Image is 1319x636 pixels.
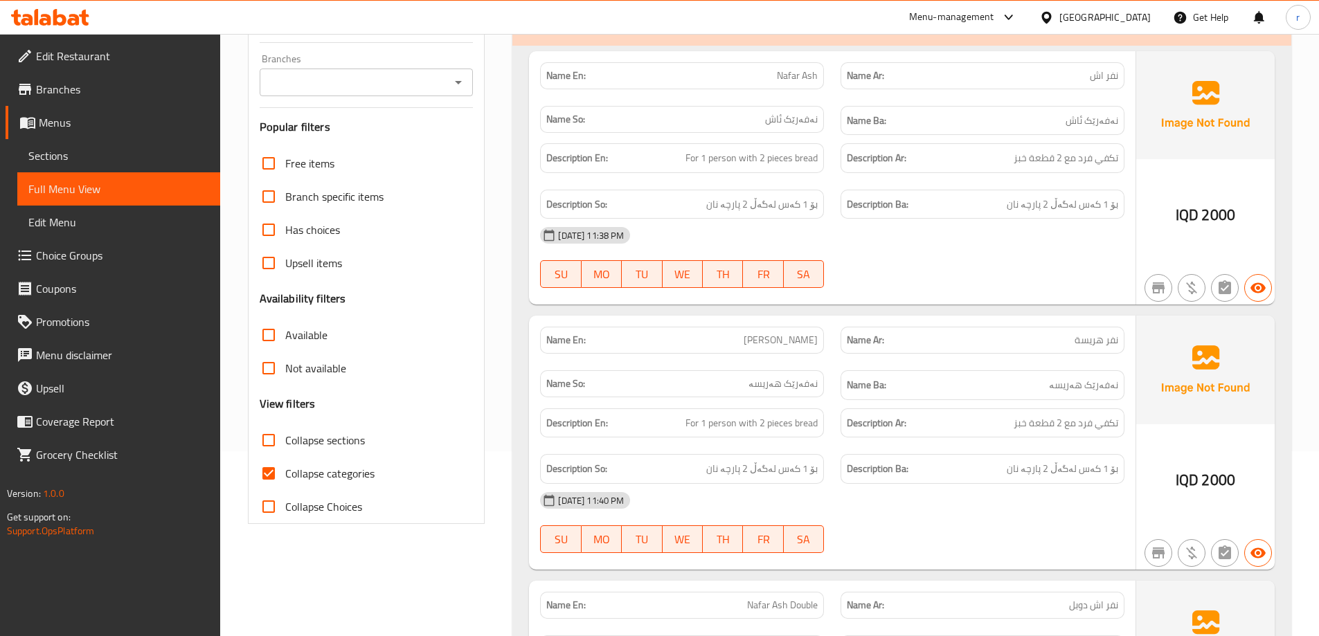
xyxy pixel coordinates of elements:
[1178,539,1205,567] button: Purchased item
[546,598,586,612] strong: Name En:
[6,405,220,438] a: Coverage Report
[17,139,220,172] a: Sections
[587,264,616,284] span: MO
[553,229,629,242] span: [DATE] 11:38 PM
[6,106,220,139] a: Menus
[1178,274,1205,302] button: Purchased item
[909,9,994,26] div: Menu-management
[627,529,656,549] span: TU
[1014,149,1118,167] span: تكفي فرد مع 2 قطعة خبز
[28,181,209,197] span: Full Menu View
[847,333,884,347] strong: Name Ar:
[6,338,220,372] a: Menu disclaimer
[743,260,783,288] button: FR
[36,380,209,397] span: Upsell
[765,112,818,127] span: نەفەرێک ئاش
[260,291,346,307] h3: Availability filters
[708,529,737,549] span: TH
[17,206,220,239] a: Edit Menu
[1296,10,1300,25] span: r
[663,260,703,288] button: WE
[1049,376,1118,394] span: نەفەرێک هەریسە
[36,446,209,463] span: Grocery Checklist
[847,460,908,478] strong: Description Ba:
[747,598,818,612] span: Nafar Ash Double
[1059,10,1151,25] div: [GEOGRAPHIC_DATA]
[847,376,886,394] strong: Name Ba:
[28,214,209,230] span: Edit Menu
[546,376,585,391] strong: Name So:
[36,280,209,297] span: Coupons
[36,347,209,363] span: Menu disclaimer
[7,508,71,526] span: Get support on:
[668,264,697,284] span: WE
[1069,598,1118,612] span: نفر اش دوبل
[6,438,220,471] a: Grocery Checklist
[28,147,209,164] span: Sections
[587,529,616,549] span: MO
[1201,466,1235,493] span: 2000
[1176,201,1199,228] span: IQD
[1007,460,1118,478] span: بۆ 1 کەس لەگەڵ 2 پارچە نان
[285,155,334,172] span: Free items
[260,396,316,412] h3: View filters
[703,260,743,288] button: TH
[546,196,607,213] strong: Description So:
[285,498,362,515] span: Collapse Choices
[1075,333,1118,347] span: نفر هريسة
[546,149,608,167] strong: Description En:
[784,260,824,288] button: SA
[847,598,884,612] strong: Name Ar:
[622,260,662,288] button: TU
[6,272,220,305] a: Coupons
[847,196,908,213] strong: Description Ba:
[1201,201,1235,228] span: 2000
[36,413,209,430] span: Coverage Report
[847,112,886,129] strong: Name Ba:
[1211,274,1239,302] button: Not has choices
[285,360,346,376] span: Not available
[43,484,64,502] span: 1.0.0
[285,327,327,343] span: Available
[553,494,629,507] span: [DATE] 11:40 PM
[777,69,818,83] span: Nafar Ash
[39,114,209,131] span: Menus
[789,264,818,284] span: SA
[789,529,818,549] span: SA
[285,255,342,271] span: Upsell items
[17,172,220,206] a: Full Menu View
[744,333,818,347] span: [PERSON_NAME]
[7,522,95,540] a: Support.OpsPlatform
[546,529,575,549] span: SU
[449,73,468,92] button: Open
[847,69,884,83] strong: Name Ar:
[706,196,818,213] span: بۆ 1 کەس لەگەڵ 2 پارچە نان
[36,81,209,98] span: Branches
[285,188,384,205] span: Branch specific items
[663,525,703,553] button: WE
[546,69,586,83] strong: Name En:
[540,260,581,288] button: SU
[285,432,365,448] span: Collapse sections
[546,264,575,284] span: SU
[748,264,778,284] span: FR
[1066,112,1118,129] span: نەفەرێک ئاش
[7,484,41,502] span: Version:
[1090,69,1118,83] span: نفر اش
[784,525,824,553] button: SA
[6,39,220,73] a: Edit Restaurant
[743,525,783,553] button: FR
[1136,51,1275,159] img: Ae5nvW7+0k+MAAAAAElFTkSuQmCC
[847,149,906,167] strong: Description Ar:
[685,415,818,432] span: For 1 person with 2 pieces bread
[1244,539,1272,567] button: Available
[668,529,697,549] span: WE
[1145,274,1172,302] button: Not branch specific item
[546,112,585,127] strong: Name So:
[627,264,656,284] span: TU
[6,372,220,405] a: Upsell
[706,460,818,478] span: بۆ 1 کەس لەگەڵ 2 پارچە نان
[708,264,737,284] span: TH
[546,415,608,432] strong: Description En:
[546,460,607,478] strong: Description So:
